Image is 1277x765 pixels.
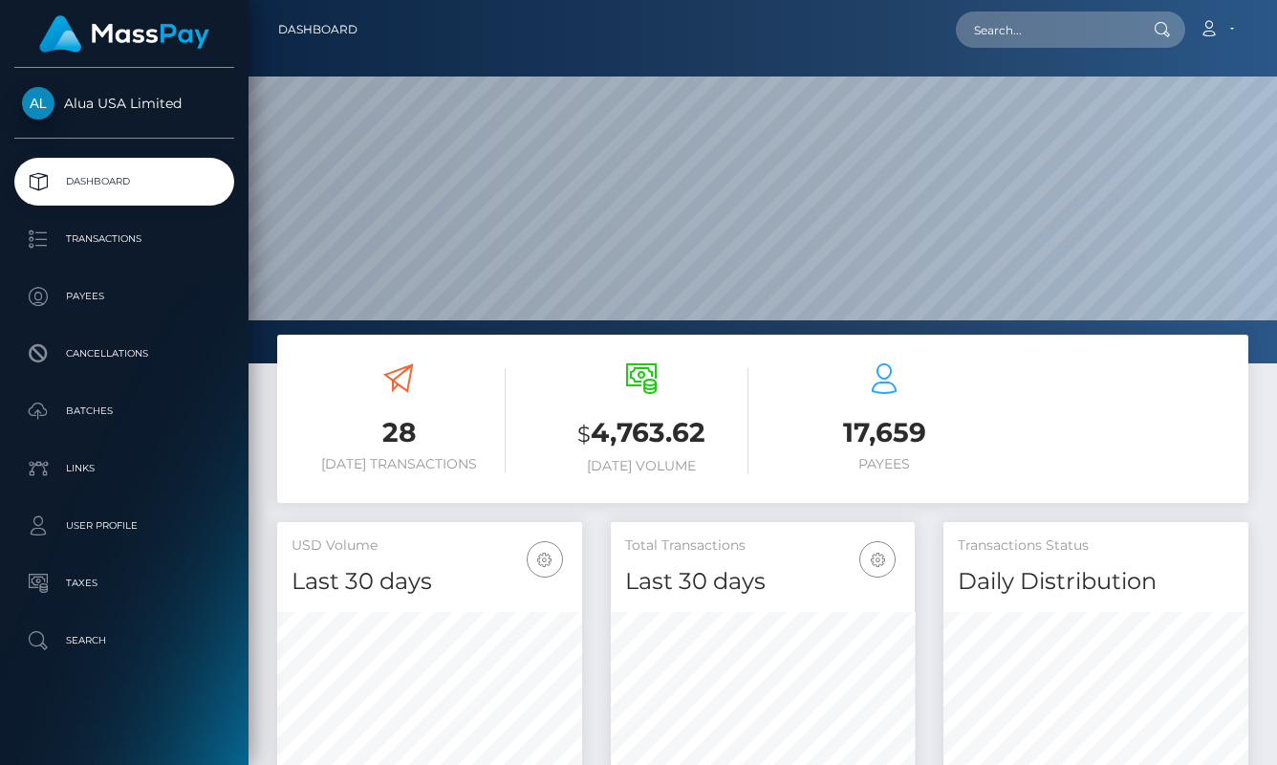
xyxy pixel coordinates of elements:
a: User Profile [14,502,234,550]
p: User Profile [22,512,227,540]
p: Search [22,626,227,655]
a: Batches [14,387,234,435]
img: MassPay Logo [39,15,209,53]
a: Dashboard [14,158,234,206]
a: Dashboard [278,10,357,50]
p: Batches [22,397,227,426]
img: Alua USA Limited [22,87,54,120]
h4: Last 30 days [625,565,901,599]
h6: [DATE] Transactions [292,456,506,472]
h4: Daily Distribution [958,565,1234,599]
h3: 17,659 [777,414,991,451]
h6: Payees [777,456,991,472]
p: Links [22,454,227,483]
a: Taxes [14,559,234,607]
input: Search... [956,11,1136,48]
a: Payees [14,273,234,320]
h5: Total Transactions [625,536,901,556]
h5: Transactions Status [958,536,1234,556]
p: Payees [22,282,227,311]
h5: USD Volume [292,536,568,556]
a: Links [14,445,234,492]
p: Cancellations [22,339,227,368]
h3: 28 [292,414,506,451]
a: Transactions [14,215,234,263]
a: Search [14,617,234,665]
p: Dashboard [22,167,227,196]
p: Taxes [22,569,227,598]
h6: [DATE] Volume [534,458,748,474]
a: Cancellations [14,330,234,378]
h3: 4,763.62 [534,414,748,453]
small: $ [577,421,591,448]
h4: Last 30 days [292,565,568,599]
span: Alua USA Limited [14,95,234,112]
p: Transactions [22,225,227,253]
